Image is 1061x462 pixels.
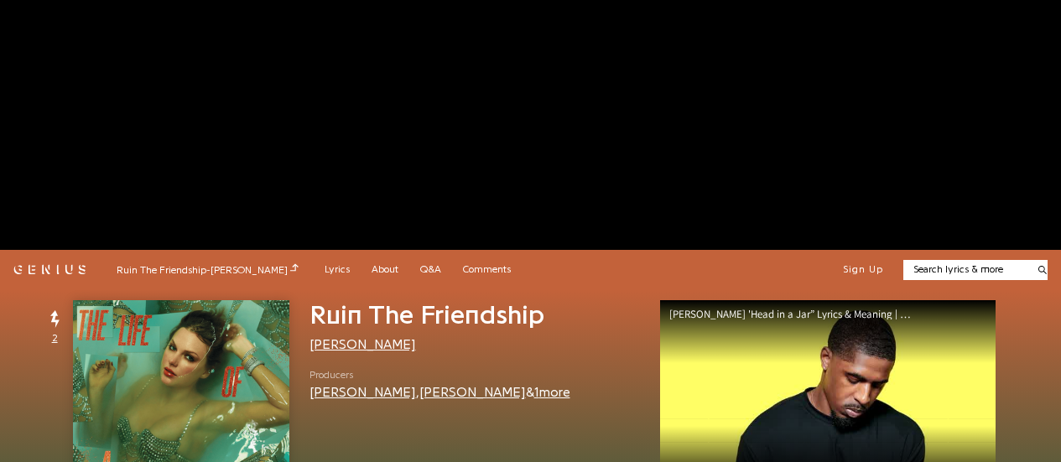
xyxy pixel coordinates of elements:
button: 1more [534,385,570,401]
span: Producers [309,368,570,382]
span: Ruin The Friendship [309,302,544,329]
a: [PERSON_NAME] [419,386,526,399]
div: [PERSON_NAME] 'Head in a Jar” Lyrics & Meaning | Genius Verified [669,309,929,319]
a: Q&A [409,258,452,281]
button: Sign Up [843,263,883,277]
div: , & [309,383,570,402]
a: [PERSON_NAME] [309,386,416,399]
a: [PERSON_NAME] [309,338,416,351]
a: Lyrics [314,258,361,281]
a: About [361,258,409,281]
iframe: Advertisement [124,20,938,230]
span: 2 [52,331,58,345]
input: Search lyrics & more [903,262,1028,277]
div: Ruin The Friendship - [PERSON_NAME] [117,262,299,278]
a: Comments [452,258,522,281]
